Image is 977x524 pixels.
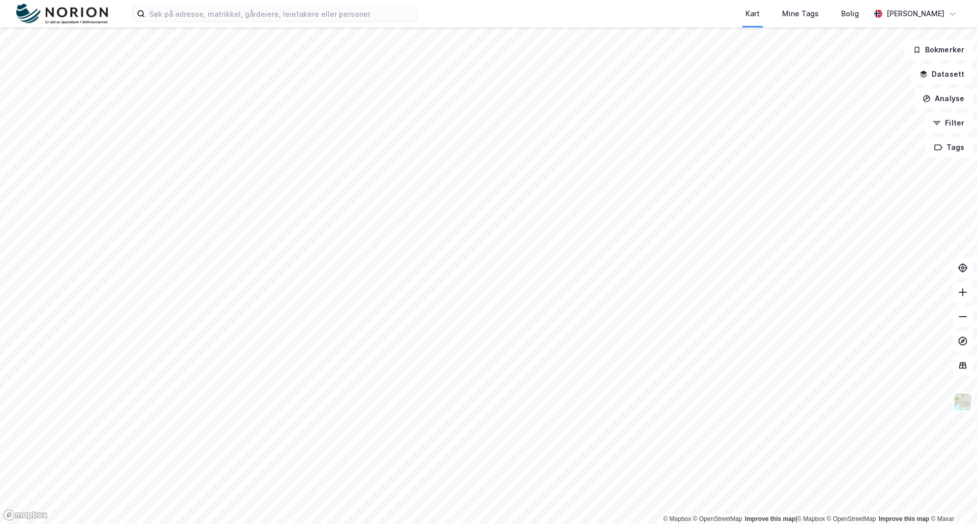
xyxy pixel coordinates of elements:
a: Improve this map [745,515,795,522]
a: Improve this map [879,515,929,522]
img: norion-logo.80e7a08dc31c2e691866.png [16,4,108,24]
div: Bolig [841,8,859,20]
a: Mapbox [663,515,691,522]
iframe: Chat Widget [926,475,977,524]
button: Analyse [914,88,973,109]
input: Søk på adresse, matrikkel, gårdeiere, leietakere eller personer [145,6,417,21]
a: Mapbox homepage [3,509,48,521]
div: [PERSON_NAME] [886,8,944,20]
a: Mapbox [797,515,825,522]
a: OpenStreetMap [693,515,742,522]
div: | [663,514,954,524]
div: Kart [745,8,760,20]
button: Bokmerker [904,40,973,60]
img: Z [953,392,972,412]
button: Tags [926,137,973,158]
a: OpenStreetMap [827,515,876,522]
button: Filter [924,113,973,133]
button: Datasett [911,64,973,84]
div: Mine Tags [782,8,819,20]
